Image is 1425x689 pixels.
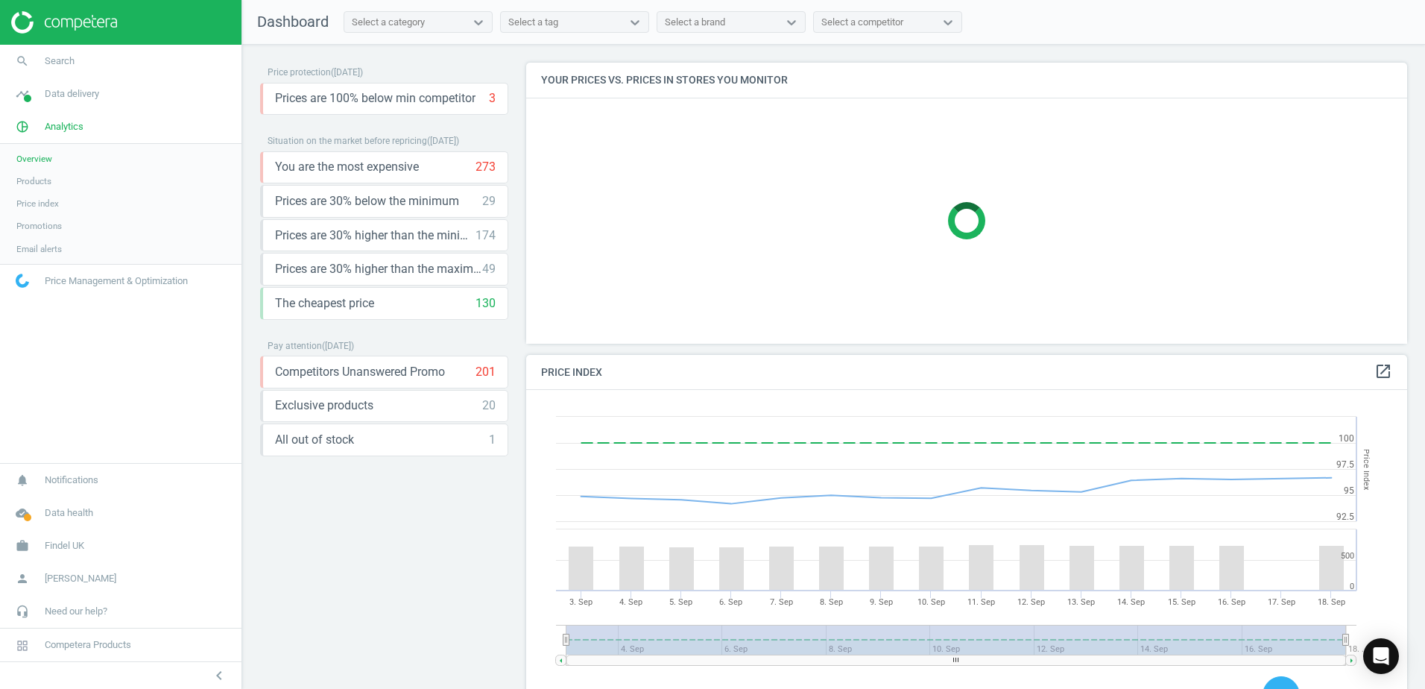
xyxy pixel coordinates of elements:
[475,159,496,175] div: 273
[11,11,117,34] img: ajHJNr6hYgQAAAAASUVORK5CYII=
[1350,582,1354,591] text: 0
[475,364,496,380] div: 201
[275,159,419,175] span: You are the most expensive
[257,13,329,31] span: Dashboard
[820,597,843,607] tspan: 8. Sep
[8,499,37,527] i: cloud_done
[275,364,445,380] span: Competitors Unanswered Promo
[508,16,558,29] div: Select a tag
[322,341,354,351] span: ( [DATE] )
[210,667,228,685] i: chevron_left
[268,136,427,146] span: Situation on the market before repricing
[489,432,496,448] div: 1
[16,175,51,187] span: Products
[16,274,29,288] img: wGWNvw8QSZomAAAAABJRU5ErkJggg==
[1344,485,1354,496] text: 95
[719,597,742,607] tspan: 6. Sep
[16,243,62,255] span: Email alerts
[1336,459,1354,470] text: 97.5
[1218,597,1245,607] tspan: 16. Sep
[1339,433,1354,444] text: 100
[1268,597,1295,607] tspan: 17. Sep
[45,274,188,288] span: Price Management & Optimization
[45,120,83,133] span: Analytics
[352,16,425,29] div: Select a category
[45,539,84,553] span: Findel UK
[16,153,52,165] span: Overview
[45,54,75,68] span: Search
[427,136,459,146] span: ( [DATE] )
[275,432,354,448] span: All out of stock
[8,113,37,141] i: pie_chart_outlined
[482,397,496,414] div: 20
[45,572,116,585] span: [PERSON_NAME]
[1067,597,1095,607] tspan: 13. Sep
[526,63,1407,98] h4: Your prices vs. prices in stores you monitor
[1341,551,1354,561] text: 500
[619,597,642,607] tspan: 4. Sep
[8,532,37,560] i: work
[8,597,37,626] i: headset_mic
[1348,644,1367,654] tspan: 18. …
[475,227,496,244] div: 174
[770,597,793,607] tspan: 7. Sep
[45,605,107,618] span: Need our help?
[8,80,37,108] i: timeline
[1117,597,1145,607] tspan: 14. Sep
[1374,362,1392,382] a: open_in_new
[569,597,593,607] tspan: 3. Sep
[16,220,62,232] span: Promotions
[1374,362,1392,380] i: open_in_new
[1017,597,1045,607] tspan: 12. Sep
[331,67,363,78] span: ( [DATE] )
[8,466,37,494] i: notifications
[482,261,496,277] div: 49
[275,90,475,107] span: Prices are 100% below min competitor
[275,295,374,312] span: The cheapest price
[821,16,903,29] div: Select a competitor
[268,67,331,78] span: Price protection
[526,355,1407,390] h4: Price Index
[8,564,37,593] i: person
[1168,597,1195,607] tspan: 15. Sep
[475,295,496,312] div: 130
[45,506,93,520] span: Data health
[1318,597,1345,607] tspan: 18. Sep
[45,87,99,101] span: Data delivery
[45,638,131,652] span: Competera Products
[482,193,496,210] div: 29
[917,597,945,607] tspan: 10. Sep
[1362,449,1371,490] tspan: Price Index
[8,47,37,75] i: search
[967,597,995,607] tspan: 11. Sep
[665,16,725,29] div: Select a brand
[275,193,459,210] span: Prices are 30% below the minimum
[268,341,322,351] span: Pay attention
[275,397,373,414] span: Exclusive products
[870,597,893,607] tspan: 9. Sep
[275,227,475,244] span: Prices are 30% higher than the minimum
[200,666,238,685] button: chevron_left
[1336,512,1354,522] text: 92.5
[489,90,496,107] div: 3
[1363,638,1399,674] div: Open Intercom Messenger
[275,261,482,277] span: Prices are 30% higher than the maximal
[669,597,692,607] tspan: 5. Sep
[45,474,98,487] span: Notifications
[16,198,59,210] span: Price index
